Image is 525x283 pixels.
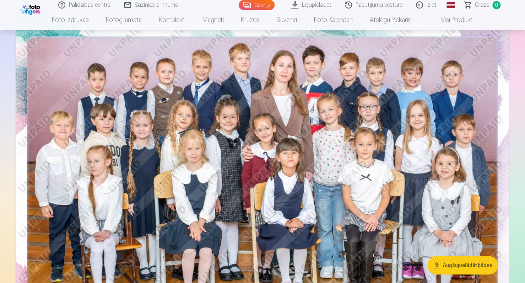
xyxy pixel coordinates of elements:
[427,256,498,274] button: Augšupielādēt bildes
[492,1,500,9] span: 0
[43,10,97,30] a: Foto izdrukas
[97,10,150,30] a: Fotogrāmata
[194,10,232,30] a: Magnēti
[232,10,268,30] a: Krūzes
[361,10,421,30] a: Atslēgu piekariņi
[150,10,194,30] a: Komplekti
[475,1,489,9] span: Grozs
[20,3,42,15] img: /fa1
[305,10,361,30] a: Foto kalendāri
[421,10,482,30] a: Visi produkti
[268,10,305,30] a: Suvenīri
